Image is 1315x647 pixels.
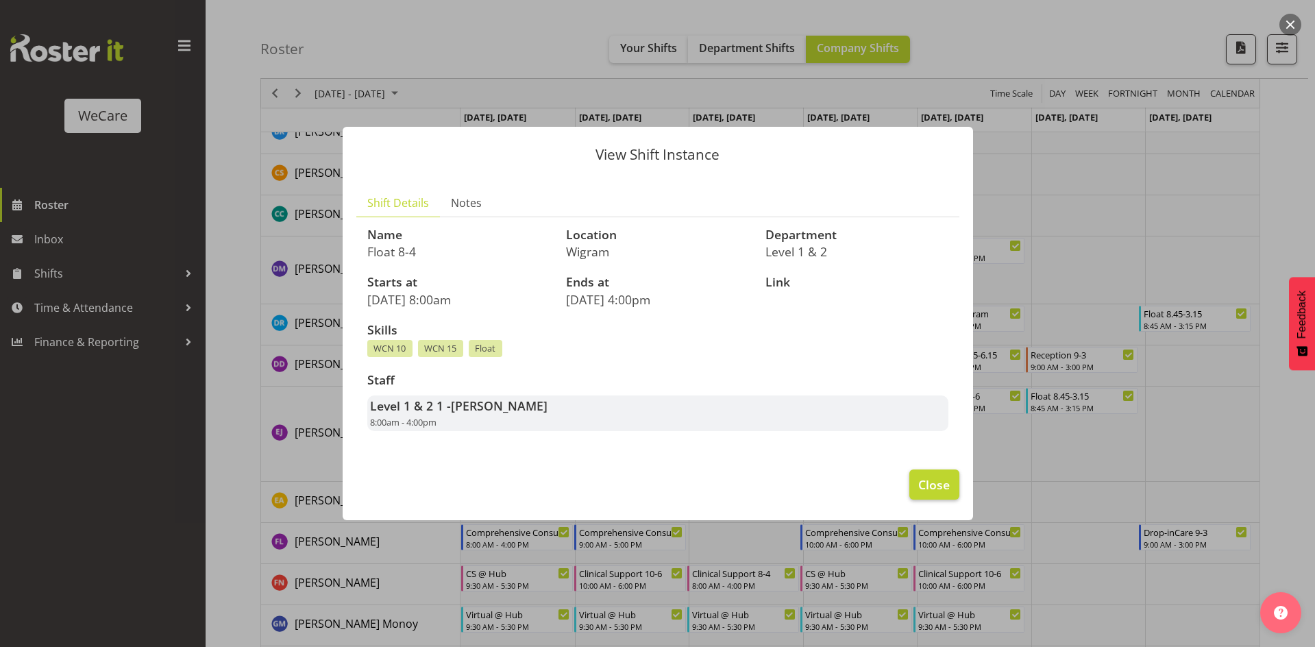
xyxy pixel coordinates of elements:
[1289,277,1315,370] button: Feedback - Show survey
[909,469,959,500] button: Close
[566,292,749,307] p: [DATE] 4:00pm
[566,276,749,289] h3: Ends at
[475,342,495,355] span: Float
[1296,291,1308,339] span: Feedback
[765,244,948,259] p: Level 1 & 2
[370,398,548,414] strong: Level 1 & 2 1 -
[765,228,948,242] h3: Department
[424,342,456,355] span: WCN 15
[918,476,950,493] span: Close
[367,323,948,337] h3: Skills
[367,292,550,307] p: [DATE] 8:00am
[367,276,550,289] h3: Starts at
[765,276,948,289] h3: Link
[370,416,437,428] span: 8:00am - 4:00pm
[373,342,406,355] span: WCN 10
[451,195,482,211] span: Notes
[367,195,429,211] span: Shift Details
[451,398,548,414] span: [PERSON_NAME]
[367,228,550,242] h3: Name
[566,228,749,242] h3: Location
[1274,606,1288,620] img: help-xxl-2.png
[367,374,948,387] h3: Staff
[356,147,959,162] p: View Shift Instance
[566,244,749,259] p: Wigram
[367,244,550,259] p: Float 8-4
